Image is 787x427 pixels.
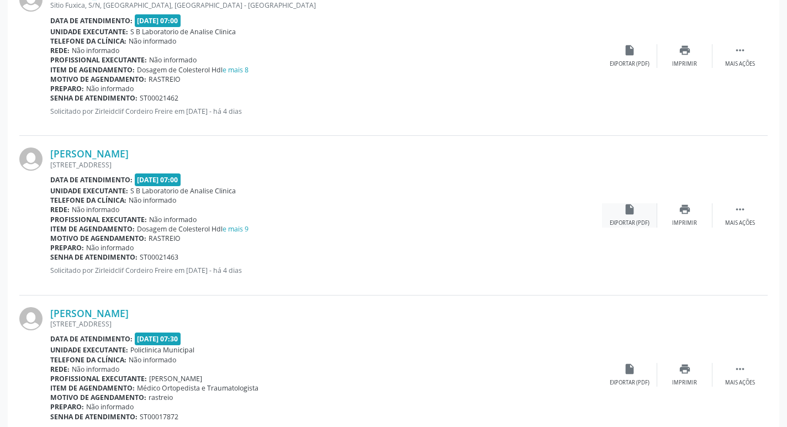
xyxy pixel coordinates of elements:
[50,205,70,214] b: Rede:
[50,93,138,103] b: Senha de atendimento:
[50,186,128,196] b: Unidade executante:
[725,60,755,68] div: Mais ações
[50,75,146,84] b: Motivo de agendamento:
[50,16,133,25] b: Data de atendimento:
[50,234,146,243] b: Motivo de agendamento:
[672,219,697,227] div: Imprimir
[50,65,135,75] b: Item de agendamento:
[50,374,147,383] b: Profissional executante:
[86,243,134,252] span: Não informado
[50,84,84,93] b: Preparo:
[734,363,746,375] i: 
[223,224,249,234] a: e mais 9
[135,14,181,27] span: [DATE] 07:00
[50,160,602,170] div: [STREET_ADDRESS]
[610,219,649,227] div: Exportar (PDF)
[50,46,70,55] b: Rede:
[50,196,126,205] b: Telefone da clínica:
[137,65,249,75] span: Dosagem de Colesterol Hdl
[50,243,84,252] b: Preparo:
[50,266,602,275] p: Solicitado por Zirleidclif Cordeiro Freire em [DATE] - há 4 dias
[50,402,84,412] b: Preparo:
[50,334,133,344] b: Data de atendimento:
[149,55,197,65] span: Não informado
[672,379,697,387] div: Imprimir
[137,224,249,234] span: Dosagem de Colesterol Hdl
[140,93,178,103] span: ST00021462
[149,75,181,84] span: RASTREIO
[50,252,138,262] b: Senha de atendimento:
[86,84,134,93] span: Não informado
[135,333,181,345] span: [DATE] 07:30
[50,175,133,184] b: Data de atendimento:
[50,412,138,421] b: Senha de atendimento:
[130,345,194,355] span: Policlinica Municipal
[624,363,636,375] i: insert_drive_file
[679,363,691,375] i: print
[734,203,746,215] i: 
[72,205,119,214] span: Não informado
[50,55,147,65] b: Profissional executante:
[149,215,197,224] span: Não informado
[130,186,236,196] span: S B Laboratorio de Analise Clinica
[129,196,176,205] span: Não informado
[50,215,147,224] b: Profissional executante:
[50,27,128,36] b: Unidade executante:
[50,36,126,46] b: Telefone da clínica:
[140,252,178,262] span: ST00021463
[50,307,129,319] a: [PERSON_NAME]
[50,355,126,365] b: Telefone da clínica:
[137,383,258,393] span: Médico Ortopedista e Traumatologista
[223,65,249,75] a: e mais 8
[679,44,691,56] i: print
[50,107,602,116] p: Solicitado por Zirleidclif Cordeiro Freire em [DATE] - há 4 dias
[19,307,43,330] img: img
[679,203,691,215] i: print
[149,393,173,402] span: rastreio
[50,147,129,160] a: [PERSON_NAME]
[610,379,649,387] div: Exportar (PDF)
[50,393,146,402] b: Motivo de agendamento:
[72,46,119,55] span: Não informado
[129,355,176,365] span: Não informado
[149,234,181,243] span: RASTREIO
[130,27,236,36] span: S B Laboratorio de Analise Clinica
[86,402,134,412] span: Não informado
[72,365,119,374] span: Não informado
[50,345,128,355] b: Unidade executante:
[50,365,70,374] b: Rede:
[50,319,602,329] div: [STREET_ADDRESS]
[19,147,43,171] img: img
[624,203,636,215] i: insert_drive_file
[734,44,746,56] i: 
[149,374,202,383] span: [PERSON_NAME]
[610,60,649,68] div: Exportar (PDF)
[624,44,636,56] i: insert_drive_file
[50,224,135,234] b: Item de agendamento:
[725,219,755,227] div: Mais ações
[140,412,178,421] span: ST00017872
[725,379,755,387] div: Mais ações
[129,36,176,46] span: Não informado
[50,383,135,393] b: Item de agendamento:
[50,1,602,10] div: Sitio Fuxica, S/N, [GEOGRAPHIC_DATA], [GEOGRAPHIC_DATA] - [GEOGRAPHIC_DATA]
[672,60,697,68] div: Imprimir
[135,173,181,186] span: [DATE] 07:00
